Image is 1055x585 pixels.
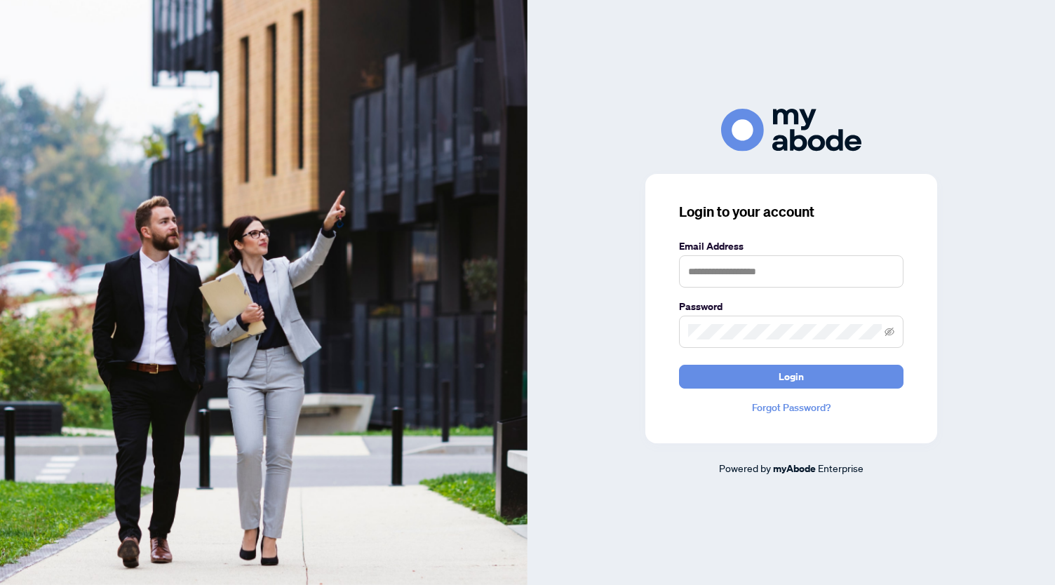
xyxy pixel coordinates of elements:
[679,238,903,254] label: Email Address
[719,462,771,474] span: Powered by
[818,462,864,474] span: Enterprise
[679,299,903,314] label: Password
[773,461,816,476] a: myAbode
[679,202,903,222] h3: Login to your account
[679,400,903,415] a: Forgot Password?
[885,327,894,337] span: eye-invisible
[679,365,903,389] button: Login
[779,365,804,388] span: Login
[721,109,861,152] img: ma-logo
